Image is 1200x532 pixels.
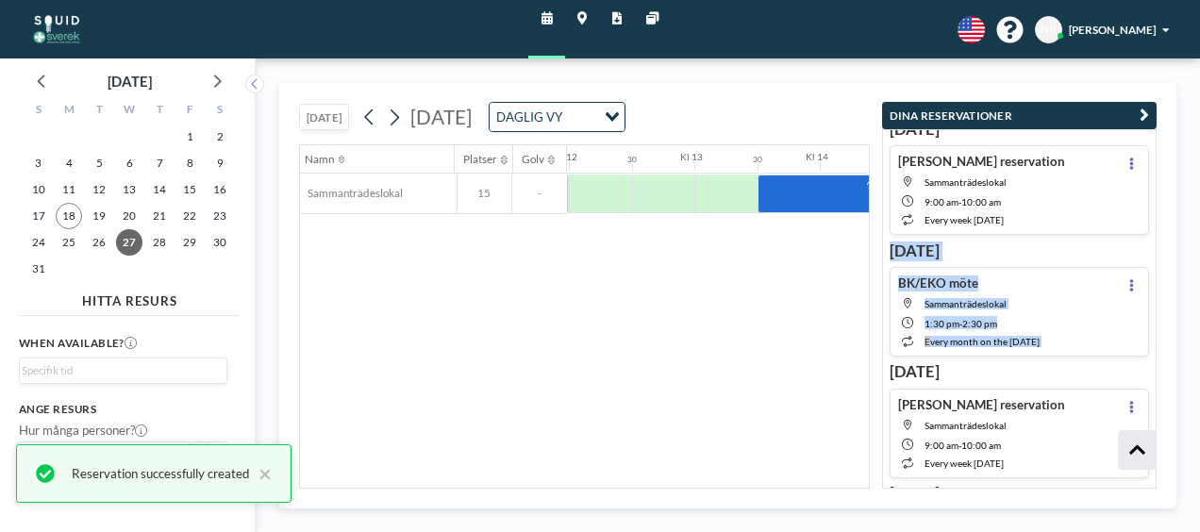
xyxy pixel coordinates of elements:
[116,176,142,203] span: onsdag, augusti 13, 2025
[458,187,510,201] span: 15
[114,99,144,124] div: W
[962,318,997,329] span: 2:30 PM
[958,440,961,451] span: -
[19,423,135,438] font: Hur många personer?
[86,229,112,256] span: tisdag, augusti 26, 2025
[522,153,544,167] div: Golv
[175,99,205,124] div: F
[56,176,82,203] span: måndag, augusti 11, 2025
[925,420,1007,431] span: Sammanträdeslokal
[890,484,1150,504] h3: [DATE]
[56,229,82,256] span: måndag, augusti 25, 2025
[205,99,235,124] div: S
[299,104,349,130] button: [DATE]
[146,150,173,176] span: torsdag, augusti 7, 2025
[207,229,233,256] span: lördag, augusti 30, 2025
[806,151,828,162] div: Kl 14
[925,176,1007,188] span: Sammanträdeslokal
[1069,24,1156,36] span: [PERSON_NAME]
[925,318,959,329] span: 1:30 PM
[925,298,1007,309] span: Sammanträdeslokal
[959,318,962,329] span: -
[890,241,1150,261] h3: [DATE]
[300,187,403,201] span: Sammanträdeslokal
[25,203,52,229] span: söndag, augusti 17, 2025
[627,155,637,164] div: 30
[753,155,762,164] div: 30
[25,176,52,203] span: söndag, augusti 10, 2025
[19,287,241,308] h4: HITTA RESURS
[190,441,208,468] button: -
[176,203,203,229] span: fredag, augusti 22, 2025
[108,68,152,94] div: [DATE]
[512,187,567,201] span: -
[116,203,142,229] span: onsdag, augusti 20, 2025
[305,153,334,167] div: Namn
[25,229,52,256] span: söndag, augusti 24, 2025
[86,176,112,203] span: tisdag, augusti 12, 2025
[207,176,233,203] span: lördag, augusti 16, 2025
[925,214,1004,225] span: every week [DATE]
[890,362,1150,382] h3: [DATE]
[961,440,1001,451] span: 10:00 AM
[146,229,173,256] span: torsdag, augusti 28, 2025
[925,440,958,451] span: 9:00 AM
[144,99,175,124] div: T
[207,124,233,150] span: lördag, augusti 2, 2025
[925,336,1040,347] span: every month on the [DATE]
[146,176,173,203] span: torsdag, augusti 14, 2025
[207,203,233,229] span: lördag, augusti 23, 2025
[925,457,1004,469] span: every week [DATE]
[22,362,216,379] input: Sök efter alternativ
[249,462,272,485] button: close
[680,151,703,162] div: Kl 13
[116,229,142,256] span: onsdag, augusti 27, 2025
[25,256,52,282] span: söndag, augusti 31, 2025
[25,150,52,176] span: söndag, augusti 3, 2025
[208,441,227,468] button: +
[19,403,227,417] h3: Ange resurs
[463,153,497,167] div: Platser
[20,358,226,383] div: Sök efter alternativ
[890,109,1012,122] font: DINA RESERVATIONER
[410,105,472,128] span: [DATE]
[958,196,961,208] span: -
[490,103,625,131] div: Sök efter alternativ
[72,462,249,485] div: Reservation successfully created
[176,176,203,203] span: fredag, augusti 15, 2025
[898,154,1065,170] h4: [PERSON_NAME] reservation
[176,229,203,256] span: fredag, augusti 29, 2025
[116,150,142,176] span: onsdag, augusti 6, 2025
[84,99,114,124] div: T
[86,203,112,229] span: tisdag, augusti 19, 2025
[146,203,173,229] span: torsdag, augusti 21, 2025
[925,196,958,208] span: 9:00 AM
[207,150,233,176] span: lördag, augusti 9, 2025
[86,150,112,176] span: tisdag, augusti 5, 2025
[176,124,203,150] span: fredag, augusti 1, 2025
[567,107,593,127] input: Sök efter alternativ
[54,99,84,124] div: M
[56,150,82,176] span: måndag, augusti 4, 2025
[25,14,89,45] img: organization-logo
[898,275,978,291] h4: BK/EKO möte
[898,397,1065,413] h4: [PERSON_NAME] reservation
[24,99,54,124] div: S
[56,203,82,229] span: måndag, augusti 18, 2025
[890,120,1150,140] h3: [DATE]
[496,108,562,126] font: DAGLIG VY
[1041,23,1057,37] span: NR
[176,150,203,176] span: fredag, augusti 8, 2025
[882,102,1157,128] button: DINA RESERVATIONER
[961,196,1001,208] span: 10:00 AM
